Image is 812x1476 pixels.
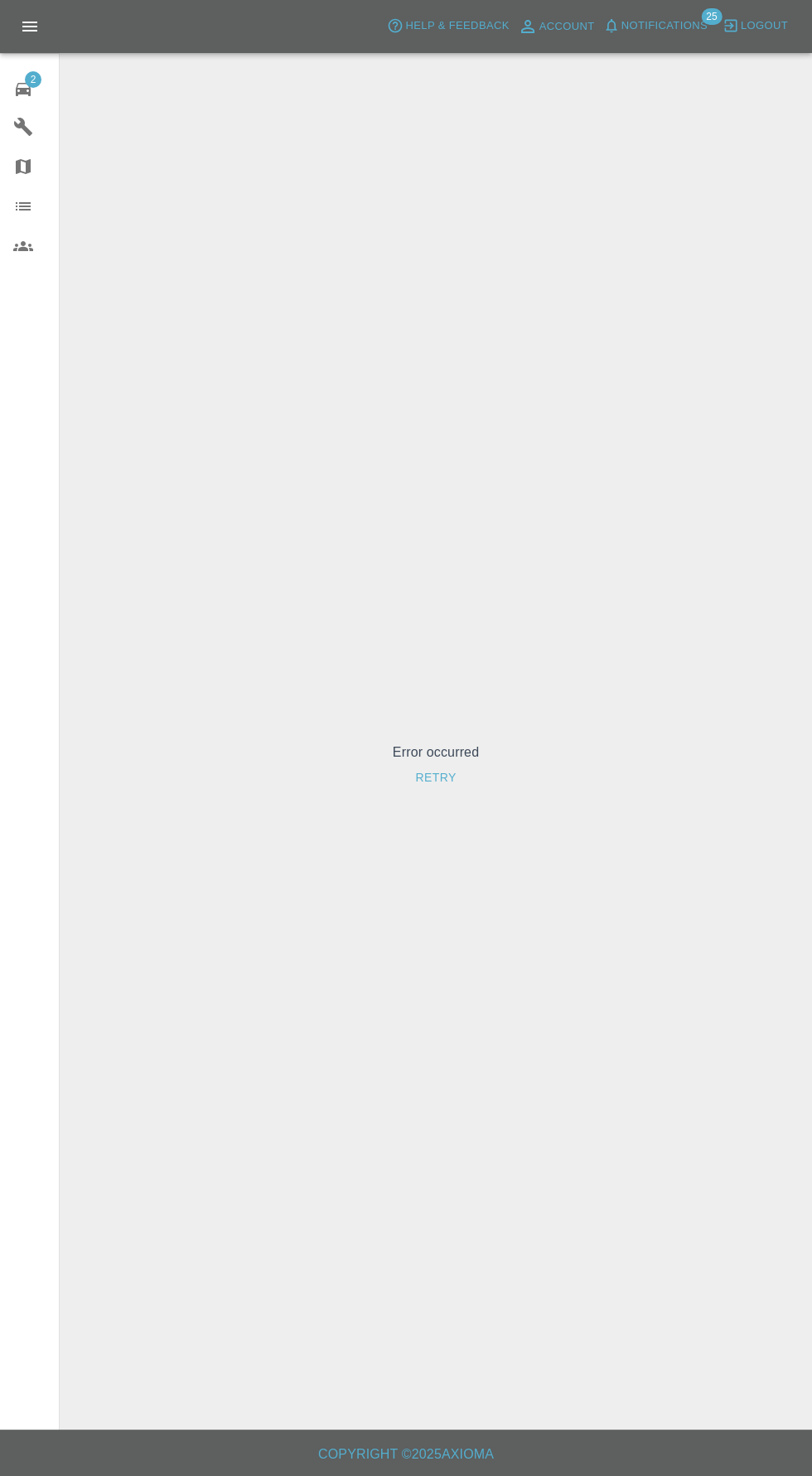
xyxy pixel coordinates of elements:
button: Open drawer [10,7,50,46]
span: Logout [741,17,788,36]
button: Help & Feedback [383,13,513,39]
span: 25 [701,8,722,25]
button: Retry [408,762,462,793]
span: 2 [25,71,41,88]
a: Account [514,13,599,40]
span: Account [539,17,595,36]
h6: Copyright © 2025 Axioma [13,1443,799,1466]
p: Error occurred [393,743,479,762]
span: Notifications [621,17,708,36]
button: Logout [718,13,792,39]
span: Help & Feedback [405,17,509,36]
button: Notifications [599,13,712,39]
